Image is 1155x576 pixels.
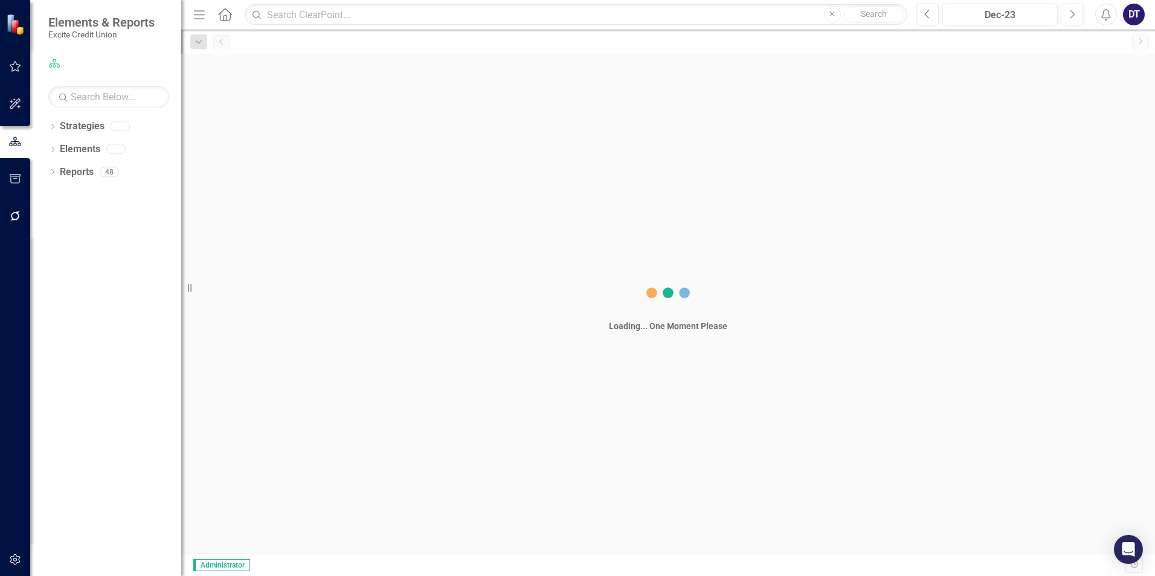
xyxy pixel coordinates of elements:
[60,120,105,133] a: Strategies
[861,9,887,19] span: Search
[844,6,904,23] button: Search
[1123,4,1145,25] button: DT
[193,559,250,571] span: Administrator
[48,15,155,30] span: Elements & Reports
[6,13,27,34] img: ClearPoint Strategy
[1114,535,1143,564] div: Open Intercom Messenger
[60,165,94,179] a: Reports
[60,142,100,156] a: Elements
[609,320,727,332] div: Loading... One Moment Please
[48,86,169,107] input: Search Below...
[942,4,1058,25] button: Dec-23
[245,4,907,25] input: Search ClearPoint...
[100,167,119,177] div: 48
[947,8,1054,22] div: Dec-23
[48,30,155,39] small: Excite Credit Union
